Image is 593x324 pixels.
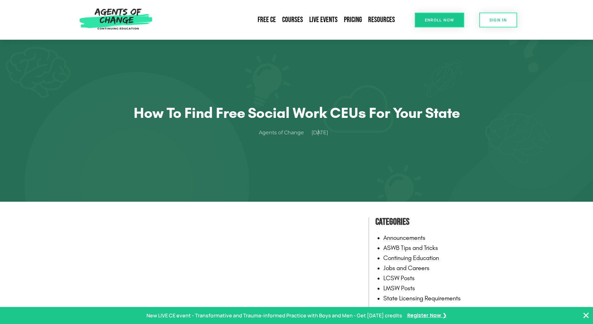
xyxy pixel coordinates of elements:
[383,274,415,282] a: LCSW Posts
[306,13,341,27] a: Live Events
[259,128,310,137] a: Agents of Change
[383,254,439,262] a: Continuing Education
[383,244,438,252] a: ASWB Tips and Tricks
[383,294,461,302] a: State Licensing Requirements
[259,128,304,137] span: Agents of Change
[133,104,460,122] h1: How to Find Free Social Work CEUs for Your State
[156,13,398,27] nav: Menu
[407,311,447,320] a: Register Now ❯
[415,13,464,27] a: Enroll Now
[425,18,454,22] span: Enroll Now
[254,13,279,27] a: Free CE
[479,13,517,27] a: SIGN IN
[582,312,590,319] button: Close Banner
[311,130,328,136] time: [DATE]
[383,234,425,241] a: Announcements
[279,13,306,27] a: Courses
[146,311,402,320] p: New LIVE CE event - Transformative and Trauma-informed Practice with Boys and Men - Get [DATE] cr...
[341,13,365,27] a: Pricing
[383,264,430,272] a: Jobs and Careers
[383,284,415,292] a: LMSW Posts
[311,128,334,137] a: [DATE]
[365,13,398,27] a: Resources
[375,214,476,229] h4: Categories
[489,18,507,22] span: SIGN IN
